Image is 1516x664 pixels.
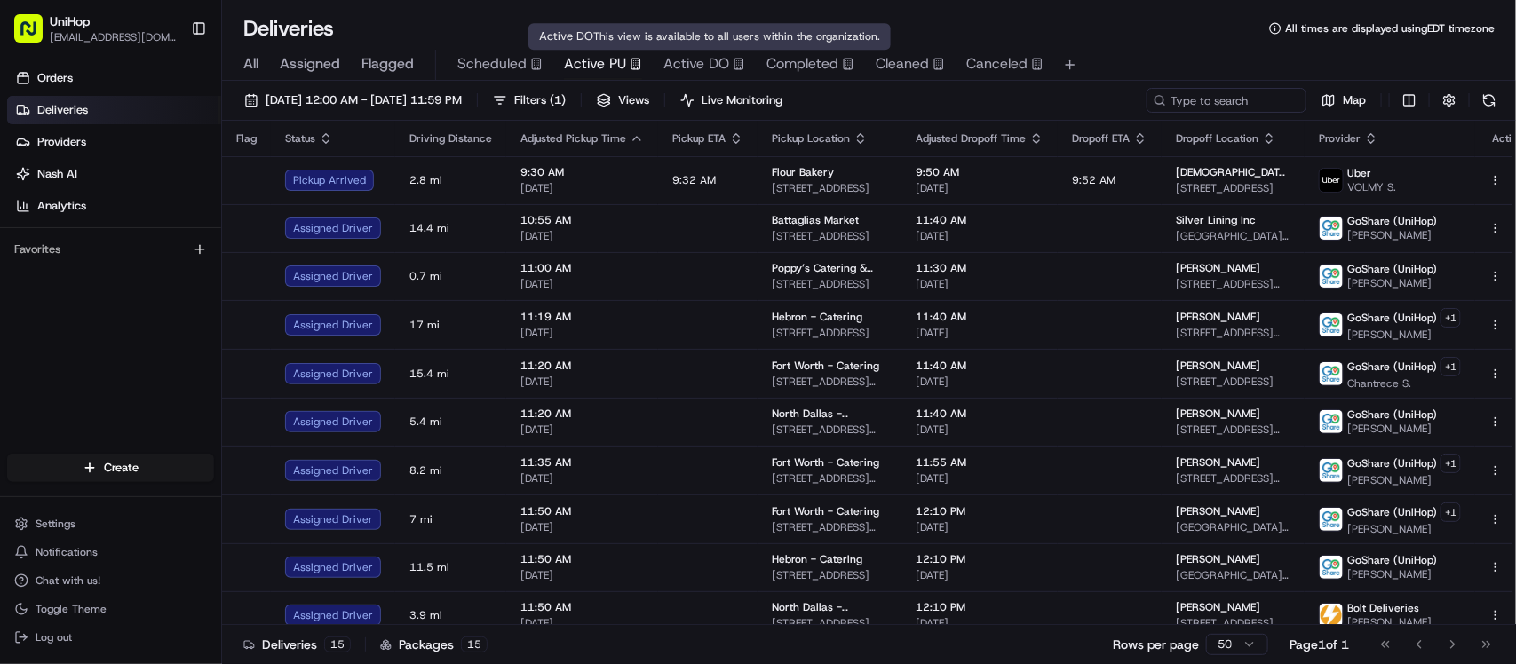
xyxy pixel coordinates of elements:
span: [GEOGRAPHIC_DATA], [STREET_ADDRESS][US_STATE] [1176,229,1290,243]
span: Hebron - Catering [772,310,862,324]
span: GoShare (UniHop) [1347,407,1437,422]
span: 11:40 AM [916,359,1044,373]
span: 11:40 AM [916,213,1044,227]
span: Flagged [361,53,414,75]
span: North Dallas - Catering [772,600,887,614]
span: Pylon [177,301,215,314]
a: Providers [7,128,221,156]
span: GoShare (UniHop) [1347,505,1437,519]
span: 11:20 AM [520,359,644,373]
a: Orders [7,64,221,92]
img: goshare_logo.png [1320,265,1343,288]
span: Fort Worth - Catering [772,504,879,518]
span: [PERSON_NAME] [1347,615,1432,629]
span: Toggle Theme [36,602,107,616]
span: Fort Worth - Catering [772,359,879,373]
span: Adjusted Pickup Time [520,131,626,146]
button: Log out [7,625,214,650]
span: All times are displayed using EDT timezone [1285,21,1495,36]
span: 14.4 mi [409,221,492,235]
img: goshare_logo.png [1320,508,1343,531]
span: [PERSON_NAME] [1347,228,1437,242]
span: Cleaned [876,53,929,75]
div: Deliveries [243,636,351,653]
span: [DATE] [520,326,644,340]
button: UniHop[EMAIL_ADDRESS][DOMAIN_NAME] [7,7,184,50]
span: 11.5 mi [409,560,492,574]
span: Bolt Deliveries [1347,601,1419,615]
span: 9:52 AM [1072,173,1115,187]
img: Nash [18,18,53,53]
span: 11:40 AM [916,310,1044,324]
span: [STREET_ADDRESS] [1176,616,1290,630]
span: 11:40 AM [916,407,1044,421]
span: This view is available to all users within the organization. [593,29,880,43]
div: Page 1 of 1 [1290,636,1349,653]
a: 💻API Documentation [143,250,292,282]
a: Analytics [7,192,221,220]
span: GoShare (UniHop) [1347,262,1437,276]
img: goshare_logo.png [1320,459,1343,482]
span: ( 1 ) [550,92,566,108]
span: [DATE] [520,520,644,534]
span: [PERSON_NAME] [1176,455,1260,470]
span: Nash AI [37,166,77,182]
button: [EMAIL_ADDRESS][DOMAIN_NAME] [50,30,177,44]
span: Completed [766,53,838,75]
div: 15 [324,636,351,652]
a: Nash AI [7,160,221,188]
button: Toggle Theme [7,597,214,621]
span: Providers [37,134,86,150]
input: Clear [46,115,293,133]
span: 8.2 mi [409,463,492,478]
button: Create [7,454,214,482]
span: Adjusted Dropoff Time [916,131,1026,146]
span: [STREET_ADDRESS][PERSON_NAME] [772,375,887,389]
span: Analytics [37,198,86,214]
span: [DATE] [520,471,644,486]
span: [GEOGRAPHIC_DATA]-Building D, [STREET_ADDRESS] [1176,568,1290,582]
span: 11:00 AM [520,261,644,275]
span: Orders [37,70,73,86]
button: +1 [1441,308,1461,328]
button: Views [589,88,657,113]
span: [PERSON_NAME] [1347,276,1437,290]
span: [STREET_ADDRESS][PERSON_NAME] [772,520,887,534]
span: 11:50 AM [520,552,644,566]
span: GoShare (UniHop) [1347,214,1437,228]
span: Driving Distance [409,131,492,146]
span: 12:10 PM [916,600,1044,614]
span: [DEMOGRAPHIC_DATA][PERSON_NAME] [1176,165,1290,179]
img: goshare_logo.png [1320,313,1343,336]
span: 7 mi [409,512,492,526]
span: Silver Lining Inc [1176,213,1256,227]
span: 11:50 AM [520,600,644,614]
span: Deliveries [37,102,88,118]
div: 15 [461,636,488,652]
span: GoShare (UniHop) [1347,311,1437,325]
span: GoShare (UniHop) [1347,553,1437,567]
span: 9:50 AM [916,165,1044,179]
span: [PERSON_NAME] [1176,407,1260,421]
div: Favorites [7,235,214,264]
p: Welcome 👋 [18,71,323,99]
span: Uber [1347,166,1371,180]
span: 3.9 mi [409,608,492,622]
span: 11:20 AM [520,407,644,421]
span: 2.8 mi [409,173,492,187]
span: Status [285,131,315,146]
button: Settings [7,511,214,536]
span: VOLMY S. [1347,180,1396,194]
span: 15.4 mi [409,367,492,381]
button: [DATE] 12:00 AM - [DATE] 11:59 PM [236,88,470,113]
span: [PERSON_NAME] [1347,522,1461,536]
span: [DATE] [916,520,1044,534]
span: [PERSON_NAME] [1347,328,1461,342]
span: [DATE] [916,423,1044,437]
span: [DATE] [520,229,644,243]
span: [DATE] [916,181,1044,195]
span: [STREET_ADDRESS] [772,181,887,195]
span: Create [104,460,139,476]
span: [STREET_ADDRESS][PERSON_NAME] [1176,277,1290,291]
